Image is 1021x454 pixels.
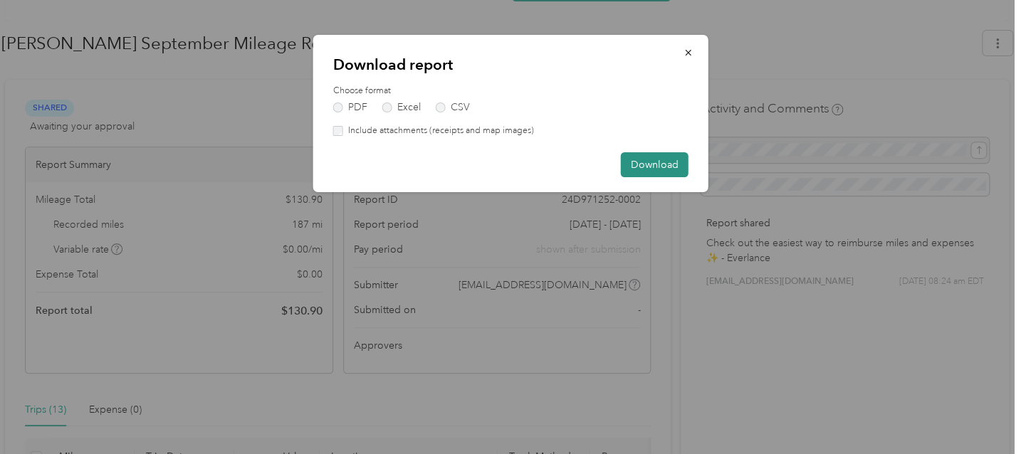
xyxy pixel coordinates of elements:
[436,102,470,112] label: CSV
[333,102,367,112] label: PDF
[382,102,421,112] label: Excel
[621,152,688,177] button: Download
[343,125,534,137] label: Include attachments (receipts and map images)
[333,85,688,97] label: Choose format
[333,55,688,75] p: Download report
